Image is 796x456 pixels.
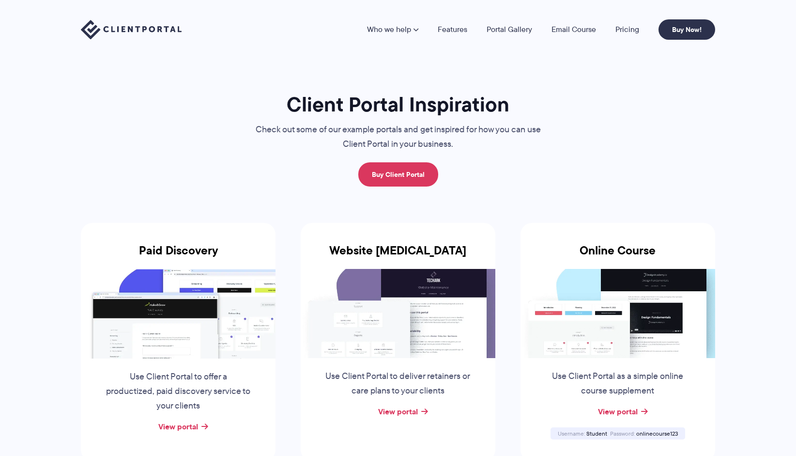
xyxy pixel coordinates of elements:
[598,406,638,417] a: View portal
[438,26,467,33] a: Features
[367,26,418,33] a: Who we help
[301,244,495,269] h3: Website [MEDICAL_DATA]
[615,26,639,33] a: Pricing
[551,26,596,33] a: Email Course
[610,429,635,438] span: Password
[520,244,715,269] h3: Online Course
[487,26,532,33] a: Portal Gallery
[636,429,678,438] span: onlinecourse123
[558,429,585,438] span: Username
[236,92,560,117] h1: Client Portal Inspiration
[81,244,276,269] h3: Paid Discovery
[324,369,472,398] p: Use Client Portal to deliver retainers or care plans to your clients
[658,19,715,40] a: Buy Now!
[586,429,607,438] span: Student
[105,370,252,413] p: Use Client Portal to offer a productized, paid discovery service to your clients
[158,421,198,432] a: View portal
[236,123,560,152] p: Check out some of our example portals and get inspired for how you can use Client Portal in your ...
[544,369,691,398] p: Use Client Portal as a simple online course supplement
[358,162,438,187] a: Buy Client Portal
[378,406,418,417] a: View portal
